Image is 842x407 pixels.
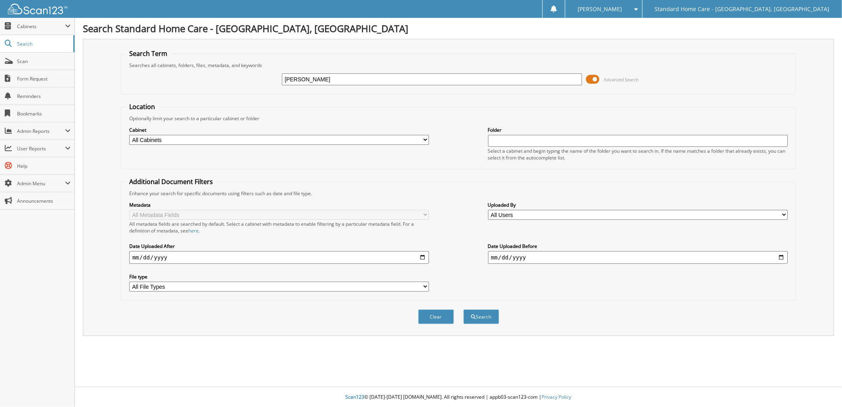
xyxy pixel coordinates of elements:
h1: Search Standard Home Care - [GEOGRAPHIC_DATA], [GEOGRAPHIC_DATA] [83,22,834,35]
span: Announcements [17,198,71,204]
span: Standard Home Care - [GEOGRAPHIC_DATA], [GEOGRAPHIC_DATA] [655,7,830,12]
div: Optionally limit your search to a particular cabinet or folder [125,115,792,122]
span: Scan [17,58,71,65]
span: Bookmarks [17,110,71,117]
span: Scan123 [346,394,365,400]
a: Privacy Policy [542,394,572,400]
legend: Location [125,102,159,111]
label: File type [129,273,429,280]
span: Search [17,40,69,47]
legend: Additional Document Filters [125,177,217,186]
span: User Reports [17,145,65,152]
span: Cabinets [17,23,65,30]
span: Form Request [17,75,71,82]
label: Metadata [129,202,429,208]
label: Date Uploaded Before [488,243,788,250]
input: end [488,251,788,264]
div: Enhance your search for specific documents using filters such as date and file type. [125,190,792,197]
button: Clear [418,309,454,324]
label: Folder [488,127,788,133]
label: Cabinet [129,127,429,133]
div: Searches all cabinets, folders, files, metadata, and keywords [125,62,792,69]
legend: Search Term [125,49,171,58]
a: here [188,227,199,234]
div: All metadata fields are searched by default. Select a cabinet with metadata to enable filtering b... [129,221,429,234]
label: Uploaded By [488,202,788,208]
span: Admin Menu [17,180,65,187]
img: scan123-logo-white.svg [8,4,67,14]
div: Select a cabinet and begin typing the name of the folder you want to search in. If the name match... [488,148,788,161]
label: Date Uploaded After [129,243,429,250]
span: [PERSON_NAME] [578,7,622,12]
span: Reminders [17,93,71,100]
span: Advanced Search [604,77,639,83]
span: Help [17,163,71,169]
div: © [DATE]-[DATE] [DOMAIN_NAME]. All rights reserved | appb03-scan123-com | [75,388,842,407]
span: Admin Reports [17,128,65,134]
input: start [129,251,429,264]
button: Search [463,309,499,324]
